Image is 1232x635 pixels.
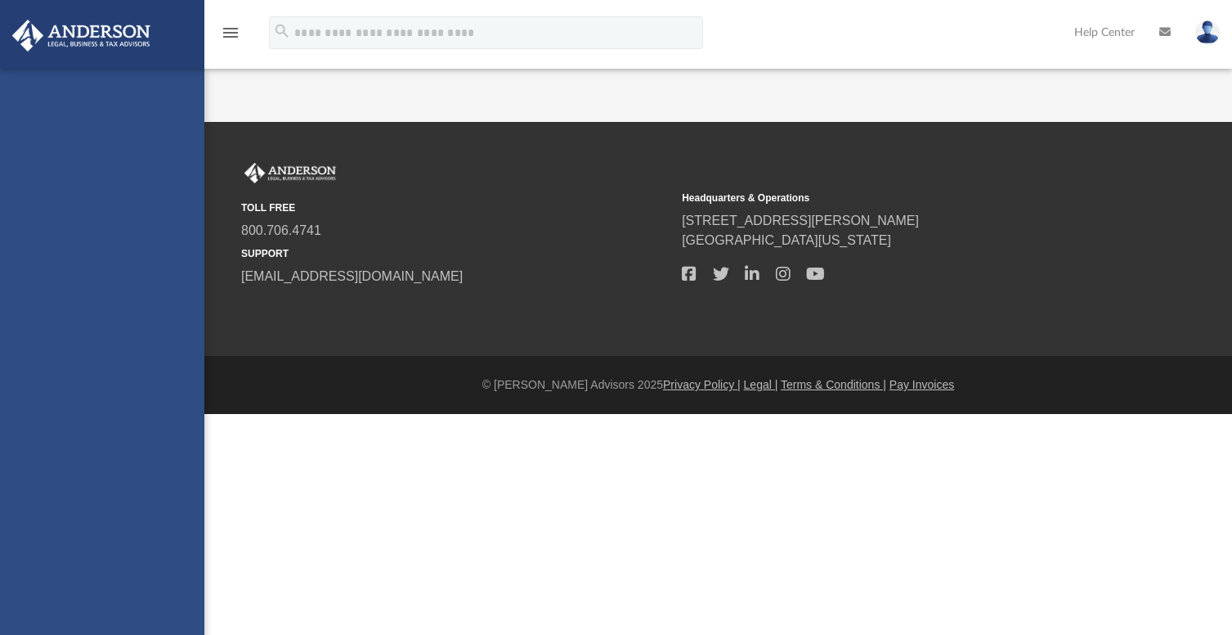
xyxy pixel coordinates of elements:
[241,246,670,261] small: SUPPORT
[7,20,155,52] img: Anderson Advisors Platinum Portal
[204,376,1232,394] div: © [PERSON_NAME] Advisors 2025
[1195,20,1220,44] img: User Pic
[744,378,778,391] a: Legal |
[273,22,291,40] i: search
[221,23,240,43] i: menu
[682,233,891,247] a: [GEOGRAPHIC_DATA][US_STATE]
[241,200,670,215] small: TOLL FREE
[889,378,954,391] a: Pay Invoices
[241,223,321,237] a: 800.706.4741
[241,269,463,283] a: [EMAIL_ADDRESS][DOMAIN_NAME]
[241,163,339,184] img: Anderson Advisors Platinum Portal
[781,378,886,391] a: Terms & Conditions |
[682,214,919,227] a: [STREET_ADDRESS][PERSON_NAME]
[663,378,741,391] a: Privacy Policy |
[682,191,1111,205] small: Headquarters & Operations
[221,31,240,43] a: menu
